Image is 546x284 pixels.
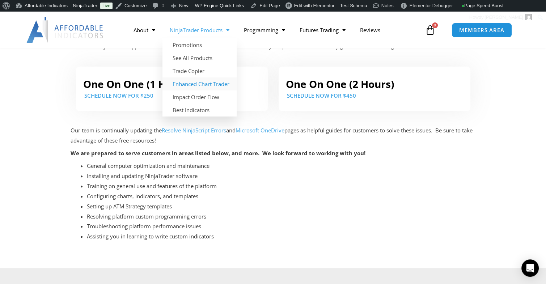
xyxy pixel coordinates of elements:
a: One On One (1 Hour) [83,77,186,91]
a: NinjaTrader Products [162,22,237,38]
a: Promotions [162,38,237,51]
a: Resolve NinjaScript Errors [162,127,226,134]
a: About [126,22,162,38]
ul: NinjaTrader Products [162,38,237,116]
a: Impact Order Flow [162,90,237,103]
a: Microsoft OneDrive [236,127,284,134]
img: LogoAI | Affordable Indicators – NinjaTrader [26,17,104,43]
span: MEMBERS AREA [459,27,504,33]
a: Howdy, [467,12,535,23]
a: SCHEDULE NOW For $450 [287,92,356,99]
span: [PERSON_NAME] [484,14,523,20]
a: Best Indicators [162,103,237,116]
a: MEMBERS AREA [452,23,512,38]
a: 0 [414,20,446,41]
a: SCHEDULE NOW FOR $250 [84,92,153,99]
li: Resolving platform custom programming errors [87,212,476,222]
li: Assisting you in learning to write custom indicators [87,232,476,242]
a: Enhanced Chart Trader [162,77,237,90]
a: Trade Copier [162,64,237,77]
a: One On One (2 Hours) [286,77,394,91]
a: Futures Trading [292,22,353,38]
a: Reviews [353,22,388,38]
a: Programming [237,22,292,38]
li: General computer optimization and maintenance [87,161,476,171]
a: See All Products [162,51,237,64]
nav: Menu [126,22,423,38]
li: Training on general use and features of the platform [87,181,476,191]
li: Troubleshooting platform performance issues [87,221,476,232]
a: Live [100,3,113,9]
div: Open Intercom Messenger [521,259,539,277]
li: Installing and updating NinjaTrader software [87,171,476,181]
li: Setting up ATM Strategy templates [87,202,476,212]
span: 0 [432,22,438,28]
p: Our team is continually updating the and pages as helpful guides for customers to solve these iss... [71,126,476,146]
strong: We are prepared to serve customers in areas listed below, and more. We look forward to working wi... [71,149,365,157]
li: Configuring charts, indicators, and templates [87,191,476,202]
span: Edit with Elementor [294,3,335,8]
